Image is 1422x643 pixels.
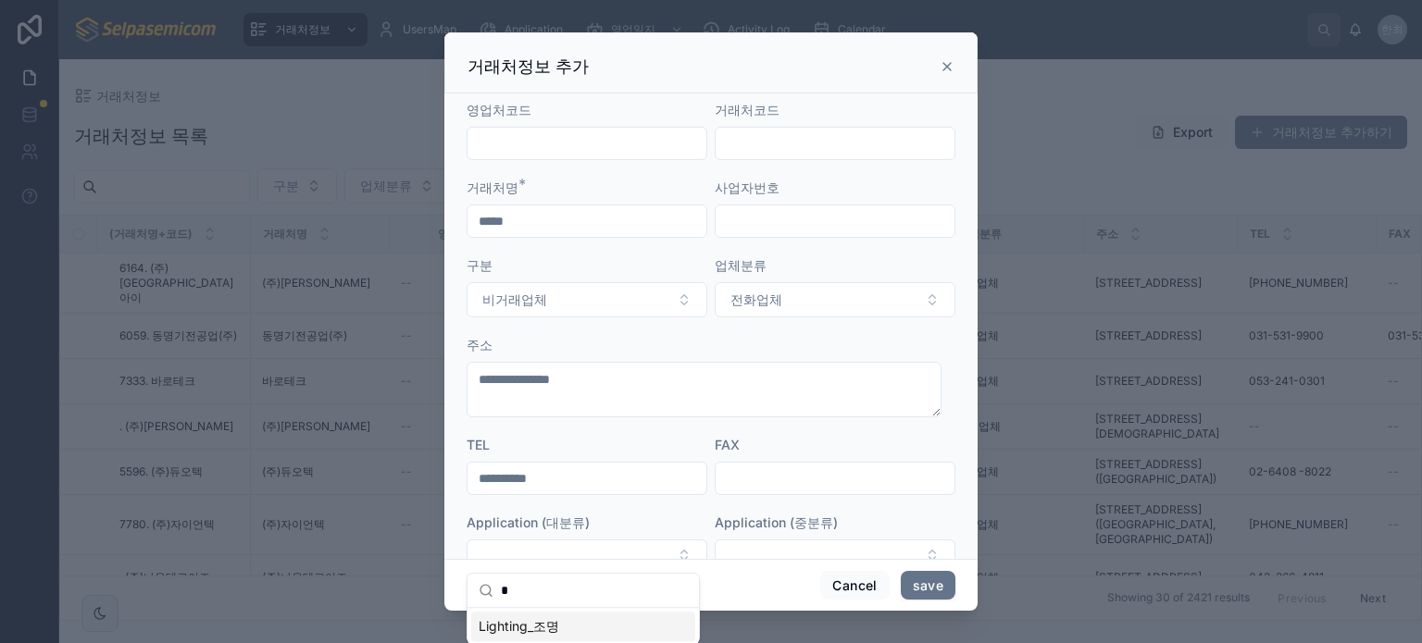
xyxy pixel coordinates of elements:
span: 업체분류 [715,257,767,273]
span: Application (대분류) [467,514,590,530]
span: 전화업체 [730,291,782,309]
span: FAX [715,437,740,452]
span: 구분 [467,257,493,273]
span: 주소 [467,337,493,352]
span: 거래처명 [467,179,518,195]
span: 사업자번호 [715,179,780,195]
button: Cancel [820,571,889,600]
button: Select Button [715,282,955,317]
button: Select Button [467,282,707,317]
span: 거래처코드 [715,102,780,117]
span: Lighting_조명 [479,617,559,636]
button: Select Button [467,539,707,571]
span: 영업처코드 [467,102,531,117]
h3: 거래처정보 추가 [468,56,589,78]
span: 비거래업체 [482,291,547,309]
span: Application (중분류) [715,514,838,530]
span: TEL [467,437,490,452]
button: save [901,571,955,600]
button: Select Button [715,539,955,571]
